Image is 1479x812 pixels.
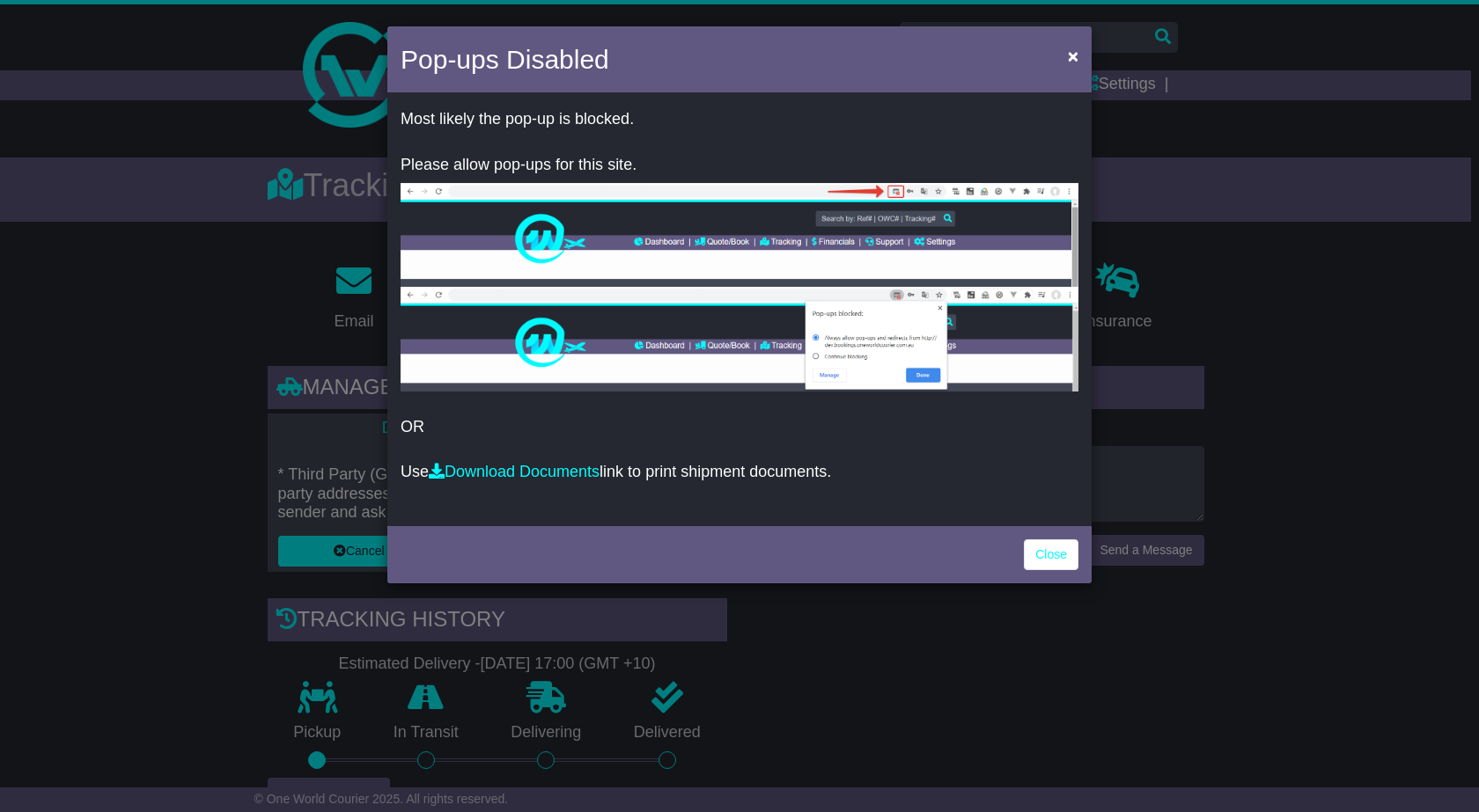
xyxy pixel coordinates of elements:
img: allow-popup-2.png [401,287,1078,391]
div: OR [387,97,1092,522]
a: Download Documents [429,463,600,480]
button: Close [1059,38,1087,74]
img: allow-popup-1.png [401,183,1078,287]
p: Please allow pop-ups for this site. [401,156,1078,175]
p: Use link to print shipment documents. [401,463,1078,482]
h4: Pop-ups Disabled [401,40,609,79]
p: Most likely the pop-up is blocked. [401,110,1078,129]
a: Close [1024,539,1078,570]
span: × [1068,46,1078,66]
